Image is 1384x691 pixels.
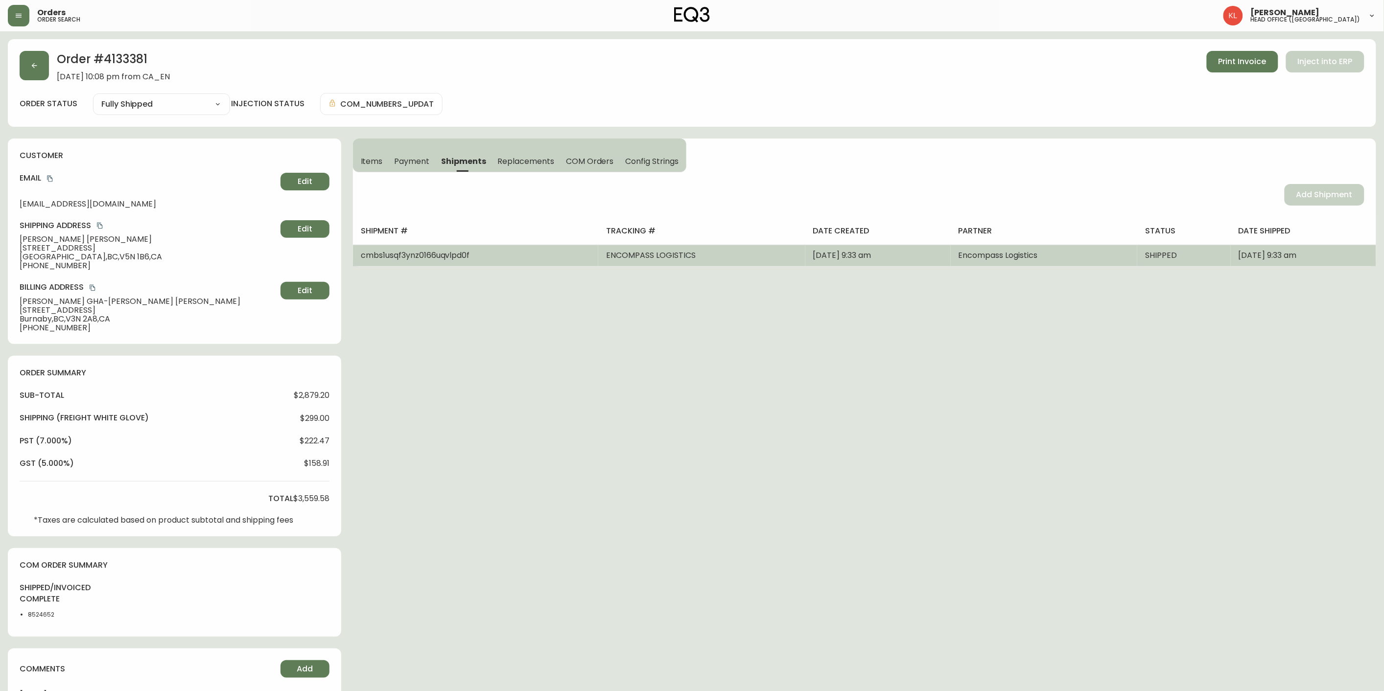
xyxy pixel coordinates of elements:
h4: injection status [231,98,305,109]
span: $299.00 [300,414,329,423]
h4: tracking # [606,226,798,236]
span: Config Strings [626,156,679,166]
button: Edit [281,282,329,299]
span: Edit [298,285,312,296]
h4: status [1145,226,1223,236]
span: [DATE] 10:08 pm from CA_EN [57,72,170,81]
span: [PHONE_NUMBER] [20,261,277,270]
h5: order search [37,17,80,23]
img: 2c0c8aa7421344cf0398c7f872b772b5 [1223,6,1243,25]
h4: Shipping Address [20,220,277,231]
h4: pst (7.000%) [20,436,72,446]
span: $3,559.58 [293,494,329,503]
h4: total [268,493,293,504]
h4: Email [20,173,277,184]
h4: date created [813,226,943,236]
button: Print Invoice [1207,51,1278,72]
span: $158.91 [304,459,329,468]
span: ENCOMPASS LOGISTICS [606,250,696,261]
span: Print Invoice [1219,56,1267,67]
h4: comments [20,664,65,674]
span: [GEOGRAPHIC_DATA] , BC , V5N 1B6 , CA [20,253,277,261]
span: Replacements [498,156,554,166]
button: Edit [281,173,329,190]
h4: partner [959,226,1129,236]
h5: head office ([GEOGRAPHIC_DATA]) [1251,17,1361,23]
button: copy [95,221,105,230]
p: *Taxes are calculated based on product subtotal and shipping fees [34,516,293,525]
button: Edit [281,220,329,238]
h4: date shipped [1239,226,1368,236]
span: [DATE] 9:33 am [1239,250,1297,261]
span: Encompass Logistics [959,250,1038,261]
span: Edit [298,224,312,234]
label: order status [20,98,77,109]
span: [PERSON_NAME] GHA-[PERSON_NAME] [PERSON_NAME] [20,297,277,306]
h4: order summary [20,368,329,378]
span: COM Orders [566,156,614,166]
h4: customer [20,150,329,161]
button: copy [88,283,97,293]
span: [EMAIL_ADDRESS][DOMAIN_NAME] [20,200,277,208]
h4: gst (5.000%) [20,458,74,469]
span: Orders [37,9,66,17]
span: Shipments [441,156,486,166]
span: Add [297,664,313,674]
span: Edit [298,176,312,187]
span: [PERSON_NAME] [PERSON_NAME] [20,235,277,244]
h4: Shipping ( Freight White Glove ) [20,413,149,423]
span: Burnaby , BC , V3N 2A8 , CA [20,315,277,323]
span: cmbs1usqf3ynz0166uqvlpd0f [361,250,470,261]
span: SHIPPED [1145,250,1177,261]
h4: shipped/invoiced complete [20,582,72,604]
span: $2,879.20 [294,391,329,400]
h4: com order summary [20,560,329,571]
button: Add [281,660,329,678]
span: [STREET_ADDRESS] [20,306,277,315]
h4: shipment # [361,226,590,236]
span: Items [361,156,383,166]
li: 8524652 [28,610,72,619]
img: logo [674,7,710,23]
span: $222.47 [300,437,329,445]
h2: Order # 4133381 [57,51,170,72]
span: [PHONE_NUMBER] [20,323,277,332]
button: copy [45,174,55,184]
span: Payment [395,156,430,166]
h4: Billing Address [20,282,277,293]
span: [STREET_ADDRESS] [20,244,277,253]
span: [PERSON_NAME] [1251,9,1320,17]
span: [DATE] 9:33 am [813,250,871,261]
h4: sub-total [20,390,64,401]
